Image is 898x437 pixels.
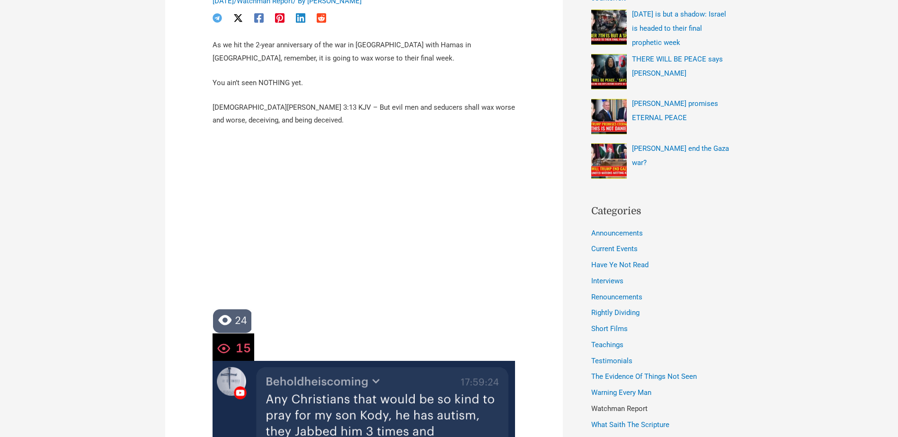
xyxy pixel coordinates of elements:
[213,139,516,309] iframe: 2025-10-06 17-47-48
[213,101,516,128] p: [DEMOGRAPHIC_DATA][PERSON_NAME] 3:13 KJV – But evil men and seducers shall wax worse and worse, d...
[591,226,733,432] nav: Categories
[591,341,623,349] a: Teachings
[632,55,723,78] a: THERE WILL BE PEACE says [PERSON_NAME]
[591,388,651,397] a: Warning Every Man
[591,229,643,237] a: Announcements
[591,204,733,219] h2: Categories
[591,277,623,285] a: Interviews
[632,144,729,167] a: [PERSON_NAME] end the Gaza war?
[213,13,222,23] a: Telegram
[591,420,669,429] a: What Saith The Scripture
[254,13,264,23] a: Facebook
[213,39,516,65] p: As we hit the 2-year anniversary of the war in [GEOGRAPHIC_DATA] with Hamas in [GEOGRAPHIC_DATA],...
[591,293,642,301] a: Renouncements
[213,77,516,90] p: You ain’t seen NOTHING yet.
[591,308,640,317] a: Rightly Dividing
[632,10,726,47] a: [DATE] is but a shadow: Israel is headed to their final prophetic week
[591,357,632,365] a: Testimonials
[591,372,697,381] a: The Evidence Of Things Not Seen
[317,13,326,23] a: Reddit
[591,404,648,413] a: Watchman Report
[275,13,285,23] a: Pinterest
[591,324,628,333] a: Short Films
[632,99,718,122] a: [PERSON_NAME] promises ETERNAL PEACE
[591,261,649,269] a: Have Ye Not Read
[296,13,305,23] a: Linkedin
[233,13,243,23] a: Twitter / X
[591,245,638,253] a: Current Events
